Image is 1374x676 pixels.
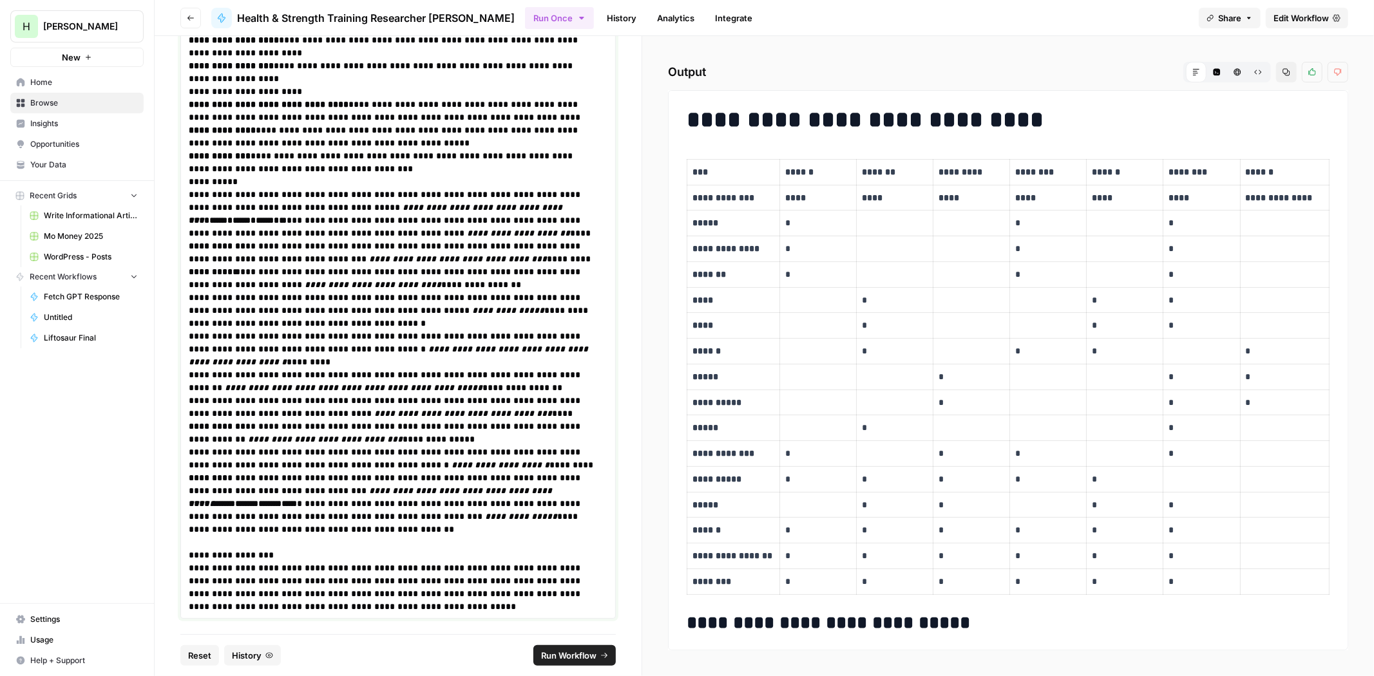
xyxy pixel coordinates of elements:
[10,72,144,93] a: Home
[24,247,144,267] a: WordPress - Posts
[30,97,138,109] span: Browse
[24,226,144,247] a: Mo Money 2025
[43,20,121,33] span: [PERSON_NAME]
[62,51,81,64] span: New
[224,645,281,666] button: History
[10,10,144,42] button: Workspace: Hasbrook
[44,332,138,344] span: Liftosaur Final
[649,8,702,28] a: Analytics
[1274,12,1329,24] span: Edit Workflow
[24,286,144,307] a: Fetch GPT Response
[1218,12,1241,24] span: Share
[30,655,138,666] span: Help + Support
[30,190,77,202] span: Recent Grids
[30,634,138,646] span: Usage
[1199,8,1261,28] button: Share
[10,48,144,67] button: New
[668,62,1348,82] h2: Output
[533,645,616,666] button: Run Workflow
[24,328,144,348] a: Liftosaur Final
[23,19,30,34] span: H
[24,307,144,328] a: Untitled
[30,77,138,88] span: Home
[211,8,515,28] a: Health & Strength Training Researcher [PERSON_NAME]
[180,645,219,666] button: Reset
[30,118,138,129] span: Insights
[10,113,144,134] a: Insights
[24,205,144,226] a: Write Informational Article
[10,650,144,671] button: Help + Support
[10,155,144,175] a: Your Data
[10,186,144,205] button: Recent Grids
[44,230,138,242] span: Mo Money 2025
[30,614,138,625] span: Settings
[44,251,138,263] span: WordPress - Posts
[232,649,262,662] span: History
[30,271,97,283] span: Recent Workflows
[44,210,138,221] span: Write Informational Article
[188,649,211,662] span: Reset
[44,312,138,323] span: Untitled
[599,8,644,28] a: History
[1266,8,1348,28] a: Edit Workflow
[10,267,144,286] button: Recent Workflows
[525,7,594,29] button: Run Once
[44,291,138,303] span: Fetch GPT Response
[237,10,515,26] span: Health & Strength Training Researcher [PERSON_NAME]
[10,630,144,650] a: Usage
[707,8,760,28] a: Integrate
[30,138,138,150] span: Opportunities
[10,93,144,113] a: Browse
[10,134,144,155] a: Opportunities
[10,609,144,630] a: Settings
[541,649,596,662] span: Run Workflow
[30,159,138,171] span: Your Data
